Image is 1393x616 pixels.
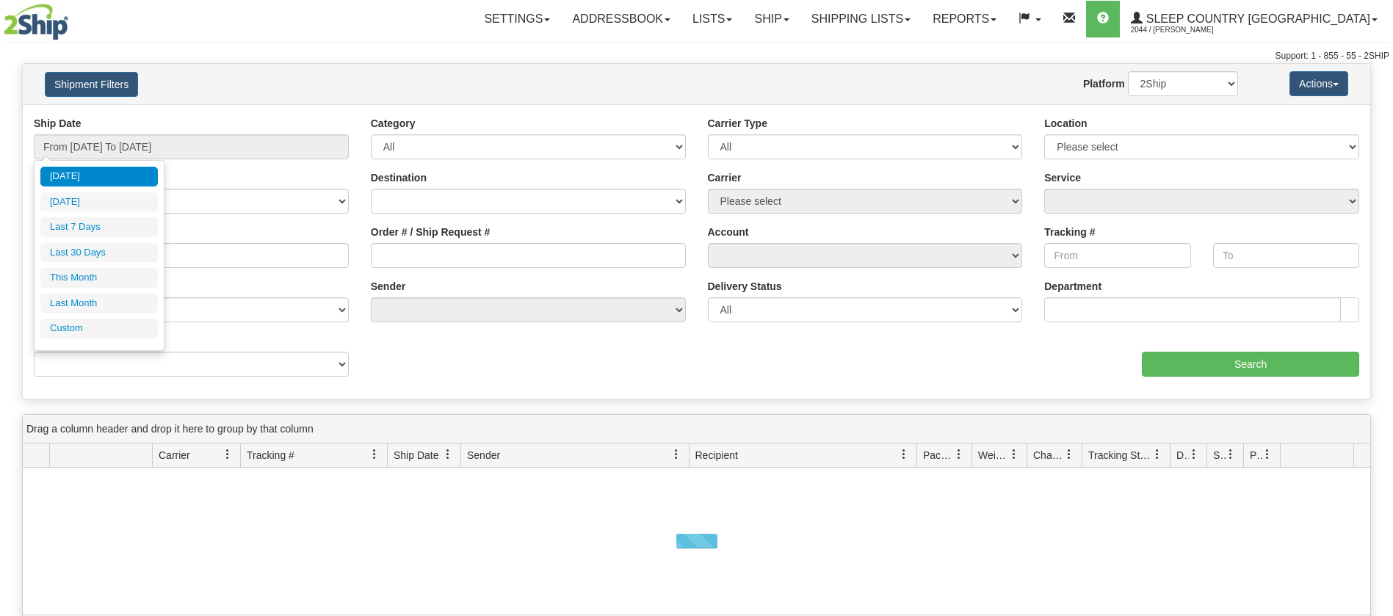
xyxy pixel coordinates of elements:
[1131,23,1241,37] span: 2044 / [PERSON_NAME]
[371,279,405,294] label: Sender
[947,442,972,467] a: Packages filter column settings
[708,170,742,185] label: Carrier
[1057,442,1082,467] a: Charge filter column settings
[45,72,138,97] button: Shipment Filters
[800,1,922,37] a: Shipping lists
[664,442,689,467] a: Sender filter column settings
[1044,279,1101,294] label: Department
[40,294,158,314] li: Last Month
[891,442,916,467] a: Recipient filter column settings
[40,217,158,237] li: Last 7 Days
[1142,352,1359,377] input: Search
[695,448,738,463] span: Recipient
[1120,1,1389,37] a: Sleep Country [GEOGRAPHIC_DATA] 2044 / [PERSON_NAME]
[1044,170,1081,185] label: Service
[371,170,427,185] label: Destination
[708,279,782,294] label: Delivery Status
[40,192,158,212] li: [DATE]
[371,116,416,131] label: Category
[1176,448,1189,463] span: Delivery Status
[1044,225,1095,239] label: Tracking #
[1182,442,1206,467] a: Delivery Status filter column settings
[371,225,491,239] label: Order # / Ship Request #
[40,243,158,263] li: Last 30 Days
[1044,116,1087,131] label: Location
[1002,442,1027,467] a: Weight filter column settings
[1359,233,1392,383] iframe: chat widget
[473,1,561,37] a: Settings
[4,50,1389,62] div: Support: 1 - 855 - 55 - 2SHIP
[467,448,500,463] span: Sender
[1044,243,1190,268] input: From
[708,116,767,131] label: Carrier Type
[922,1,1007,37] a: Reports
[34,116,82,131] label: Ship Date
[1143,12,1370,25] span: Sleep Country [GEOGRAPHIC_DATA]
[362,442,387,467] a: Tracking # filter column settings
[40,319,158,338] li: Custom
[743,1,800,37] a: Ship
[978,448,1009,463] span: Weight
[923,448,954,463] span: Packages
[1250,448,1262,463] span: Pickup Status
[394,448,438,463] span: Ship Date
[681,1,743,37] a: Lists
[247,448,294,463] span: Tracking #
[1145,442,1170,467] a: Tracking Status filter column settings
[1213,448,1226,463] span: Shipment Issues
[1289,71,1348,96] button: Actions
[215,442,240,467] a: Carrier filter column settings
[435,442,460,467] a: Ship Date filter column settings
[708,225,749,239] label: Account
[561,1,681,37] a: Addressbook
[1033,448,1064,463] span: Charge
[1083,76,1125,91] label: Platform
[23,415,1370,443] div: grid grouping header
[4,4,68,40] img: logo2044.jpg
[1213,243,1359,268] input: To
[40,268,158,288] li: This Month
[40,167,158,186] li: [DATE]
[1088,448,1152,463] span: Tracking Status
[1255,442,1280,467] a: Pickup Status filter column settings
[1218,442,1243,467] a: Shipment Issues filter column settings
[159,448,190,463] span: Carrier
